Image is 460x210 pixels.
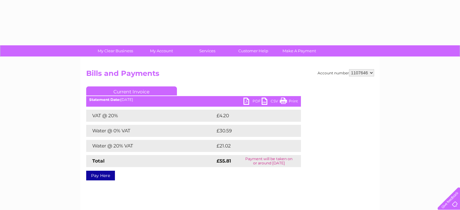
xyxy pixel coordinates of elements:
a: CSV [262,98,280,106]
div: [DATE] [86,98,301,102]
div: Account number [318,69,374,76]
a: Make A Payment [274,45,324,57]
td: £30.59 [215,125,289,137]
a: Services [182,45,232,57]
td: £21.02 [215,140,288,152]
td: Water @ 0% VAT [86,125,215,137]
h2: Bills and Payments [86,69,374,81]
td: VAT @ 20% [86,110,215,122]
strong: Total [92,158,105,164]
a: My Clear Business [90,45,140,57]
strong: £55.81 [217,158,231,164]
a: PDF [243,98,262,106]
b: Statement Date: [89,97,120,102]
a: Print [280,98,298,106]
a: Current Invoice [86,86,177,95]
td: Payment will be taken on or around [DATE] [237,155,301,167]
a: My Account [136,45,186,57]
td: £4.20 [215,110,287,122]
a: Pay Here [86,171,115,180]
a: Customer Help [228,45,278,57]
td: Water @ 20% VAT [86,140,215,152]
